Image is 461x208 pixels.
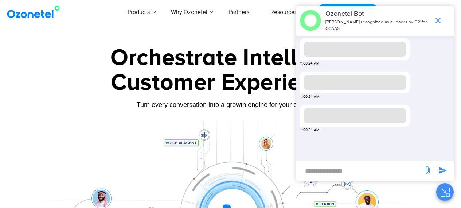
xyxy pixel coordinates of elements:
[431,13,445,28] span: end chat or minimize
[300,94,319,100] span: 11:00:24 AM
[435,163,450,178] span: send message
[420,163,435,178] span: send message
[28,101,433,109] div: Turn every conversation into a growth engine for your enterprise.
[300,165,419,178] div: new-msg-input
[28,46,433,70] div: Orchestrate Intelligent
[325,9,430,19] p: Ozonetel Bot
[28,65,433,100] div: Customer Experiences
[436,183,454,201] button: Close chat
[317,4,379,21] a: Request a Demo
[325,19,430,32] p: [PERSON_NAME] recognized as a Leader by G2 for CCAAS
[300,127,319,133] span: 11:00:24 AM
[300,10,321,31] img: header
[300,61,319,66] span: 11:00:24 AM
